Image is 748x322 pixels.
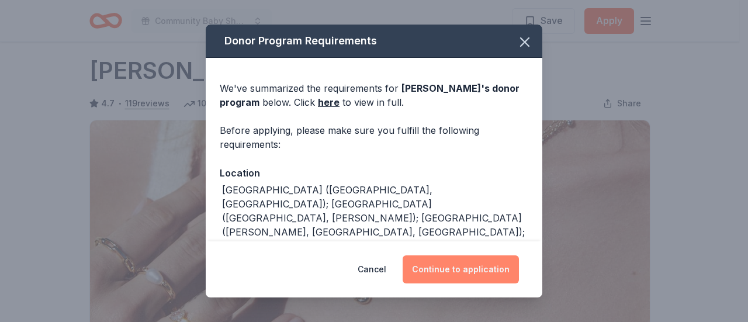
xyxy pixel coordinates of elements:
button: Cancel [358,255,386,283]
div: We've summarized the requirements for below. Click to view in full. [220,81,528,109]
div: Location [220,165,528,181]
div: Donor Program Requirements [206,25,542,58]
a: here [318,95,340,109]
button: Continue to application [403,255,519,283]
div: Before applying, please make sure you fulfill the following requirements: [220,123,528,151]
